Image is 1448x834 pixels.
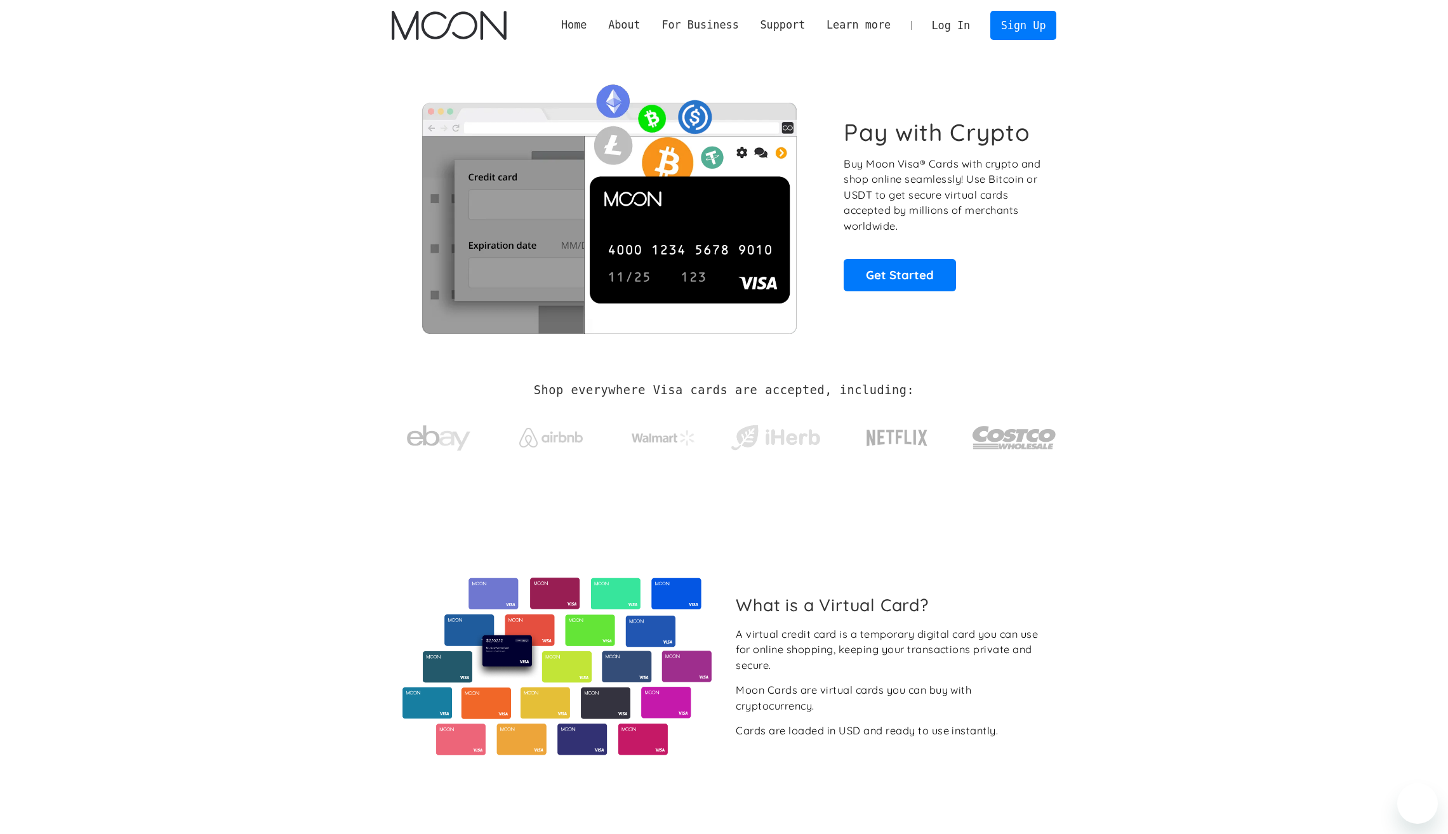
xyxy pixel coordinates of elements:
div: For Business [651,17,750,33]
img: Airbnb [519,428,583,447]
a: ebay [392,406,486,465]
a: Costco [972,401,1057,468]
div: Learn more [816,17,901,33]
a: home [392,11,507,40]
a: Home [550,17,597,33]
img: Moon Logo [392,11,507,40]
h2: What is a Virtual Card? [736,595,1046,615]
div: For Business [661,17,738,33]
div: Support [760,17,805,33]
img: Walmart [632,430,695,446]
h2: Shop everywhere Visa cards are accepted, including: [534,383,914,397]
div: About [608,17,641,33]
img: Moon Cards let you spend your crypto anywhere Visa is accepted. [392,76,827,333]
a: Netflix [840,409,954,460]
img: iHerb [728,421,823,454]
a: Sign Up [990,11,1056,39]
div: Moon Cards are virtual cards you can buy with cryptocurrency. [736,682,1046,713]
div: Learn more [827,17,891,33]
a: Log In [921,11,981,39]
img: Netflix [865,422,929,454]
a: iHerb [728,409,823,461]
div: About [597,17,651,33]
h1: Pay with Crypto [844,118,1030,147]
img: ebay [407,418,470,458]
p: Buy Moon Visa® Cards with crypto and shop online seamlessly! Use Bitcoin or USDT to get secure vi... [844,156,1042,234]
a: Airbnb [503,415,598,454]
img: Virtual cards from Moon [401,578,714,755]
iframe: Botón para iniciar la ventana de mensajería [1397,783,1438,824]
div: A virtual credit card is a temporary digital card you can use for online shopping, keeping your t... [736,626,1046,673]
div: Cards are loaded in USD and ready to use instantly. [736,723,998,739]
a: Walmart [616,418,710,452]
a: Get Started [844,259,956,291]
div: Support [750,17,816,33]
img: Costco [972,414,1057,461]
